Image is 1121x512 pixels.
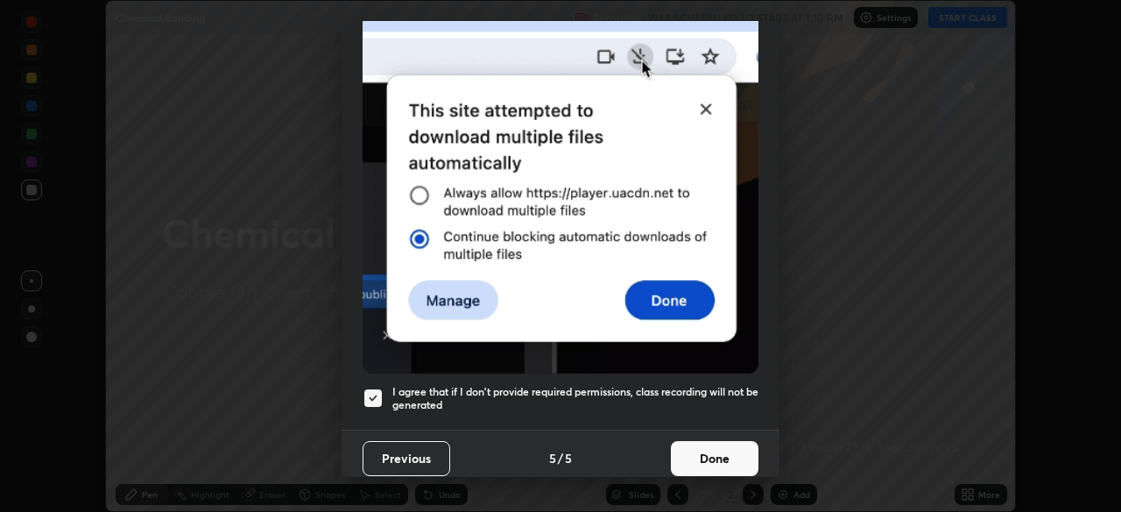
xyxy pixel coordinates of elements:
button: Done [671,441,758,476]
h4: 5 [565,449,572,467]
h4: / [558,449,563,467]
button: Previous [363,441,450,476]
h4: 5 [549,449,556,467]
h5: I agree that if I don't provide required permissions, class recording will not be generated [392,385,758,412]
